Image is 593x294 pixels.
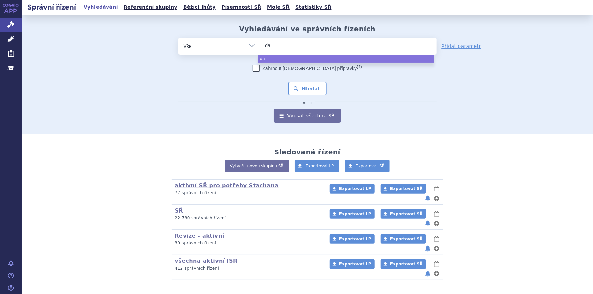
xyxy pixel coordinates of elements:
h2: Správní řízení [22,2,82,12]
li: da [258,55,434,63]
a: Exportovat LP [330,234,375,244]
span: Exportovat LP [306,164,334,168]
a: Exportovat SŘ [381,234,426,244]
span: Exportovat LP [339,212,371,216]
button: lhůty [433,185,440,193]
button: lhůty [433,210,440,218]
button: nastavení [433,244,440,253]
p: 77 správních řízení [175,190,321,196]
a: Běžící lhůty [181,3,218,12]
a: Exportovat LP [330,184,375,194]
i: nebo [300,101,315,105]
button: lhůty [433,235,440,243]
span: Exportovat LP [339,262,371,267]
a: Písemnosti SŘ [220,3,263,12]
h2: Vyhledávání ve správních řízeních [239,25,376,33]
span: Exportovat LP [339,237,371,241]
a: Exportovat LP [330,259,375,269]
span: Exportovat LP [339,186,371,191]
a: Exportovat SŘ [381,184,426,194]
span: Exportovat SŘ [390,237,423,241]
a: Revize - aktivní [175,233,224,239]
span: Exportovat SŘ [390,212,423,216]
span: Exportovat SŘ [390,186,423,191]
a: Vytvořit novou skupinu SŘ [225,160,289,172]
a: SŘ [175,207,184,214]
a: Exportovat LP [295,160,339,172]
a: Statistiky SŘ [293,3,333,12]
button: notifikace [424,244,431,253]
abbr: (?) [357,65,362,69]
a: Exportovat SŘ [345,160,390,172]
label: Zahrnout [DEMOGRAPHIC_DATA] přípravky [253,65,362,72]
a: Exportovat LP [330,209,375,219]
button: nastavení [433,194,440,202]
p: 22 780 správních řízení [175,215,321,221]
button: nastavení [433,219,440,227]
a: Moje SŘ [265,3,292,12]
a: Vypsat všechna SŘ [274,109,341,123]
button: notifikace [424,270,431,278]
p: 39 správních řízení [175,240,321,246]
button: Hledat [288,82,327,95]
span: Exportovat SŘ [356,164,385,168]
button: nastavení [433,270,440,278]
a: Exportovat SŘ [381,209,426,219]
h2: Sledovaná řízení [274,148,341,156]
a: Přidat parametr [442,43,482,50]
a: všechna aktivní ISŘ [175,258,238,264]
p: 412 správních řízení [175,265,321,271]
button: notifikace [424,194,431,202]
a: Referenční skupiny [122,3,179,12]
a: Vyhledávání [82,3,120,12]
a: aktivní SŘ pro potřeby Stachana [175,182,279,189]
button: notifikace [424,219,431,227]
a: Exportovat SŘ [381,259,426,269]
button: lhůty [433,260,440,268]
span: Exportovat SŘ [390,262,423,267]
